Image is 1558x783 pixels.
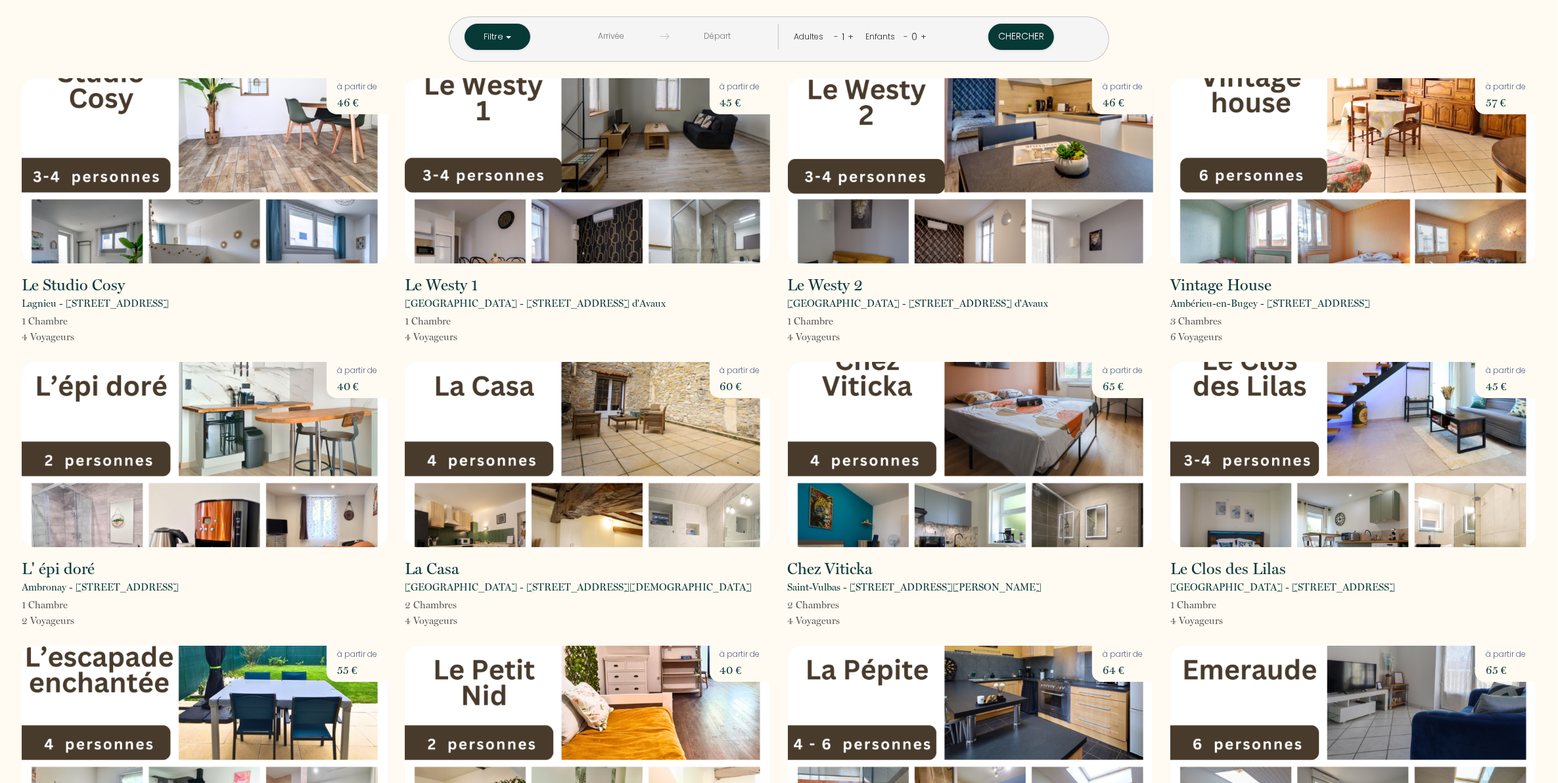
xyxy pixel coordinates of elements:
span: s [1219,615,1223,627]
p: 55 € [337,661,377,679]
p: 4 Voyageur [405,329,457,345]
p: [GEOGRAPHIC_DATA] - [STREET_ADDRESS][DEMOGRAPHIC_DATA] [405,579,752,595]
p: à partir de [720,81,760,93]
a: + [921,30,927,43]
p: 57 € [1486,93,1526,112]
p: 3 Chambre [1170,313,1222,329]
p: 1 Chambre [22,597,74,613]
img: rental-image [405,78,771,263]
p: à partir de [337,365,377,377]
span: s [453,599,457,611]
div: Adultes [794,31,828,43]
span: s [453,331,457,343]
p: à partir de [1103,81,1143,93]
p: à partir de [1103,365,1143,377]
span: s [453,615,457,627]
p: Lagnieu - [STREET_ADDRESS] [22,296,169,311]
img: rental-image [22,362,388,547]
p: 45 € [1486,377,1526,395]
h2: Chez Viticka [788,561,873,577]
a: - [904,30,908,43]
h2: L' épi doré [22,561,95,577]
p: à partir de [1486,81,1526,93]
img: guests [660,32,670,41]
p: 64 € [1103,661,1143,679]
span: s [1218,331,1222,343]
img: rental-image [405,362,771,547]
p: 46 € [337,93,377,112]
p: 2 Voyageur [22,613,74,629]
h2: Le Westy 1 [405,277,478,293]
h2: Le Clos des Lilas [1170,561,1286,577]
input: Départ [670,24,766,49]
p: 1 Chambre [788,313,840,329]
img: rental-image [1170,78,1536,263]
p: 2 Chambre [405,597,457,613]
h2: La Casa [405,561,459,577]
a: + [848,30,854,43]
img: rental-image [788,362,1154,547]
p: [GEOGRAPHIC_DATA] - [STREET_ADDRESS] d'Avaux [405,296,666,311]
div: 1 [838,26,848,47]
button: Filtre [465,24,530,50]
p: 4 Voyageur [788,613,840,629]
p: 4 Voyageur [788,329,840,345]
h2: Le Studio Cosy [22,277,125,293]
p: 2 Chambre [788,597,840,613]
p: 40 € [337,377,377,395]
img: rental-image [788,78,1154,263]
span: s [836,615,840,627]
span: s [70,331,74,343]
p: Ambérieu-en-Bugey - [STREET_ADDRESS] [1170,296,1370,311]
p: 46 € [1103,93,1143,112]
button: Chercher [988,24,1054,50]
p: à partir de [1486,648,1526,661]
img: rental-image [1170,362,1536,547]
p: 1 Chambre [1170,597,1223,613]
p: à partir de [720,648,760,661]
div: 0 [908,26,921,47]
img: rental-image [22,78,388,263]
div: Enfants [865,31,900,43]
p: [GEOGRAPHIC_DATA] - [STREET_ADDRESS] [1170,579,1395,595]
p: 6 Voyageur [1170,329,1222,345]
p: 45 € [720,93,760,112]
p: 60 € [720,377,760,395]
p: à partir de [337,81,377,93]
p: [GEOGRAPHIC_DATA] - [STREET_ADDRESS] d'Avaux [788,296,1049,311]
p: 4 Voyageur [1170,613,1223,629]
input: Arrivée [564,24,660,49]
p: à partir de [1486,365,1526,377]
span: s [70,615,74,627]
p: 65 € [1103,377,1143,395]
p: 40 € [720,661,760,679]
p: 65 € [1486,661,1526,679]
h2: Le Westy 2 [788,277,863,293]
p: 1 Chambre [405,313,457,329]
p: à partir de [720,365,760,377]
p: Ambronay - [STREET_ADDRESS] [22,579,179,595]
span: s [1218,315,1222,327]
p: Saint-Vulbas - [STREET_ADDRESS][PERSON_NAME] [788,579,1042,595]
p: 4 Voyageur [22,329,74,345]
p: à partir de [1103,648,1143,661]
p: 1 Chambre [22,313,74,329]
span: s [836,331,840,343]
p: à partir de [337,648,377,661]
p: 4 Voyageur [405,613,457,629]
a: - [834,30,838,43]
span: s [836,599,840,611]
h2: Vintage House [1170,277,1272,293]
